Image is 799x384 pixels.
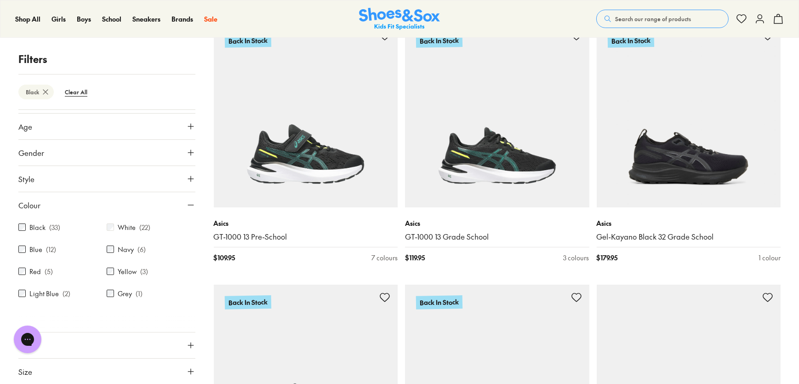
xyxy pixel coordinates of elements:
[140,267,148,276] p: ( 3 )
[63,289,70,298] p: ( 2 )
[136,289,143,298] p: ( 1 )
[607,34,654,48] p: Back In Stock
[371,253,398,263] div: 7 colours
[214,218,398,228] p: Asics
[77,14,91,24] a: Boys
[46,245,56,254] p: ( 12 )
[18,192,195,218] button: Colour
[29,223,46,232] label: Black
[405,232,589,242] a: GT-1000 13 Grade School
[759,253,781,263] div: 1 colour
[597,218,781,228] p: Asics
[224,296,271,310] p: Back In Stock
[18,52,195,67] p: Filters
[224,34,271,48] p: Back In Stock
[29,289,59,298] label: Light Blue
[15,14,40,23] span: Shop All
[615,15,691,23] span: Search our range of products
[45,267,53,276] p: ( 5 )
[118,245,134,254] label: Navy
[416,296,462,310] p: Back In Stock
[102,14,121,23] span: School
[18,332,195,358] button: Price
[171,14,193,23] span: Brands
[102,14,121,24] a: School
[18,166,195,192] button: Style
[18,147,44,158] span: Gender
[139,223,150,232] p: ( 22 )
[118,289,132,298] label: Grey
[132,14,160,23] span: Sneakers
[9,322,46,356] iframe: Gorgias live chat messenger
[118,223,136,232] label: White
[416,34,462,48] p: Back In Stock
[214,23,398,207] a: Back In Stock
[51,14,66,23] span: Girls
[15,14,40,24] a: Shop All
[18,140,195,166] button: Gender
[204,14,217,23] span: Sale
[204,14,217,24] a: Sale
[18,366,32,377] span: Size
[214,253,235,263] span: $ 109.95
[18,173,34,184] span: Style
[29,267,41,276] label: Red
[51,14,66,24] a: Girls
[57,84,95,100] btn: Clear All
[597,253,618,263] span: $ 179.95
[77,14,91,23] span: Boys
[214,232,398,242] a: GT-1000 13 Pre-School
[597,232,781,242] a: Gel-Kayano Black 32 Grade School
[171,14,193,24] a: Brands
[132,14,160,24] a: Sneakers
[18,200,40,211] span: Colour
[359,8,440,30] a: Shoes & Sox
[359,8,440,30] img: SNS_Logo_Responsive.svg
[405,218,589,228] p: Asics
[29,245,42,254] label: Blue
[18,114,195,139] button: Age
[18,121,32,132] span: Age
[405,23,589,207] a: Back In Stock
[564,253,589,263] div: 3 colours
[18,85,54,99] btn: Black
[49,223,60,232] p: ( 33 )
[137,245,146,254] p: ( 6 )
[597,23,781,207] a: Back In Stock
[596,10,729,28] button: Search our range of products
[118,267,137,276] label: Yellow
[405,253,425,263] span: $ 119.95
